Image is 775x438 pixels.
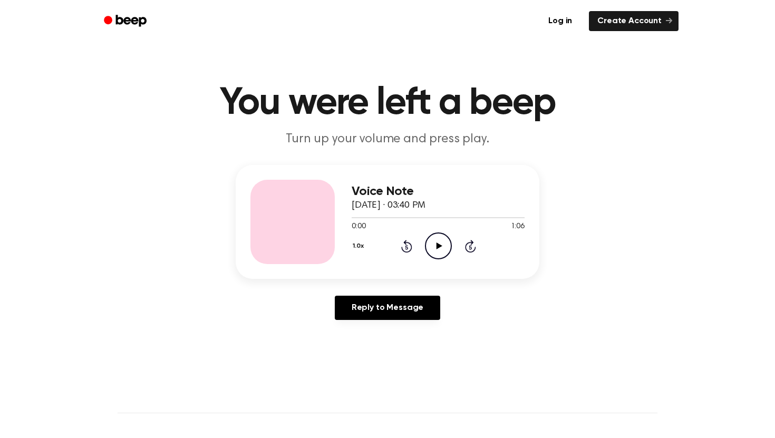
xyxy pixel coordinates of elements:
button: 1.0x [352,237,367,255]
h1: You were left a beep [118,84,657,122]
span: 1:06 [511,221,525,232]
h3: Voice Note [352,184,525,199]
a: Log in [538,9,583,33]
a: Reply to Message [335,296,440,320]
span: 0:00 [352,221,365,232]
a: Create Account [589,11,679,31]
span: [DATE] · 03:40 PM [352,201,425,210]
a: Beep [96,11,156,32]
p: Turn up your volume and press play. [185,131,590,148]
